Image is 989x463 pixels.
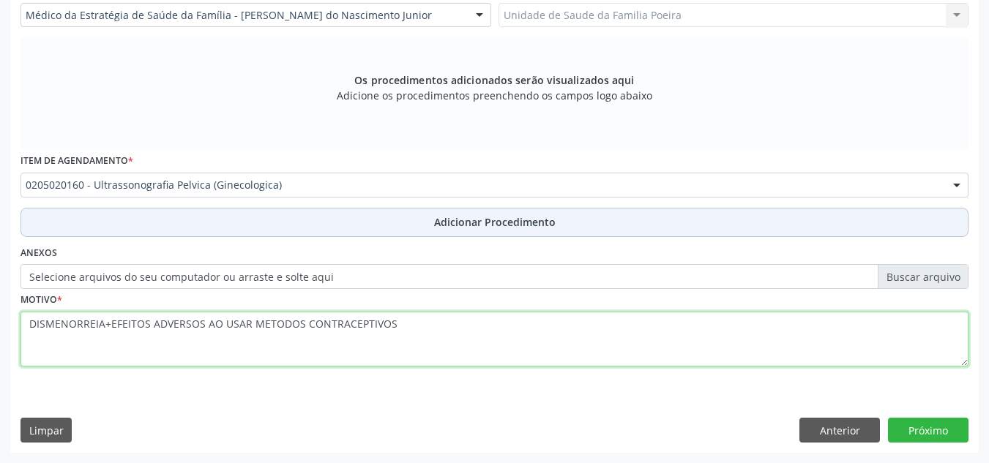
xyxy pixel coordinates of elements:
button: Adicionar Procedimento [20,208,969,237]
span: 0205020160 - Ultrassonografia Pelvica (Ginecologica) [26,178,938,192]
label: Motivo [20,289,62,312]
label: Anexos [20,242,57,265]
label: Item de agendamento [20,150,133,173]
button: Próximo [888,418,969,443]
span: Médico da Estratégia de Saúde da Família - [PERSON_NAME] do Nascimento Junior [26,8,461,23]
span: Os procedimentos adicionados serão visualizados aqui [354,72,634,88]
span: Adicione os procedimentos preenchendo os campos logo abaixo [337,88,652,103]
button: Anterior [799,418,880,443]
button: Limpar [20,418,72,443]
span: Adicionar Procedimento [434,214,556,230]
